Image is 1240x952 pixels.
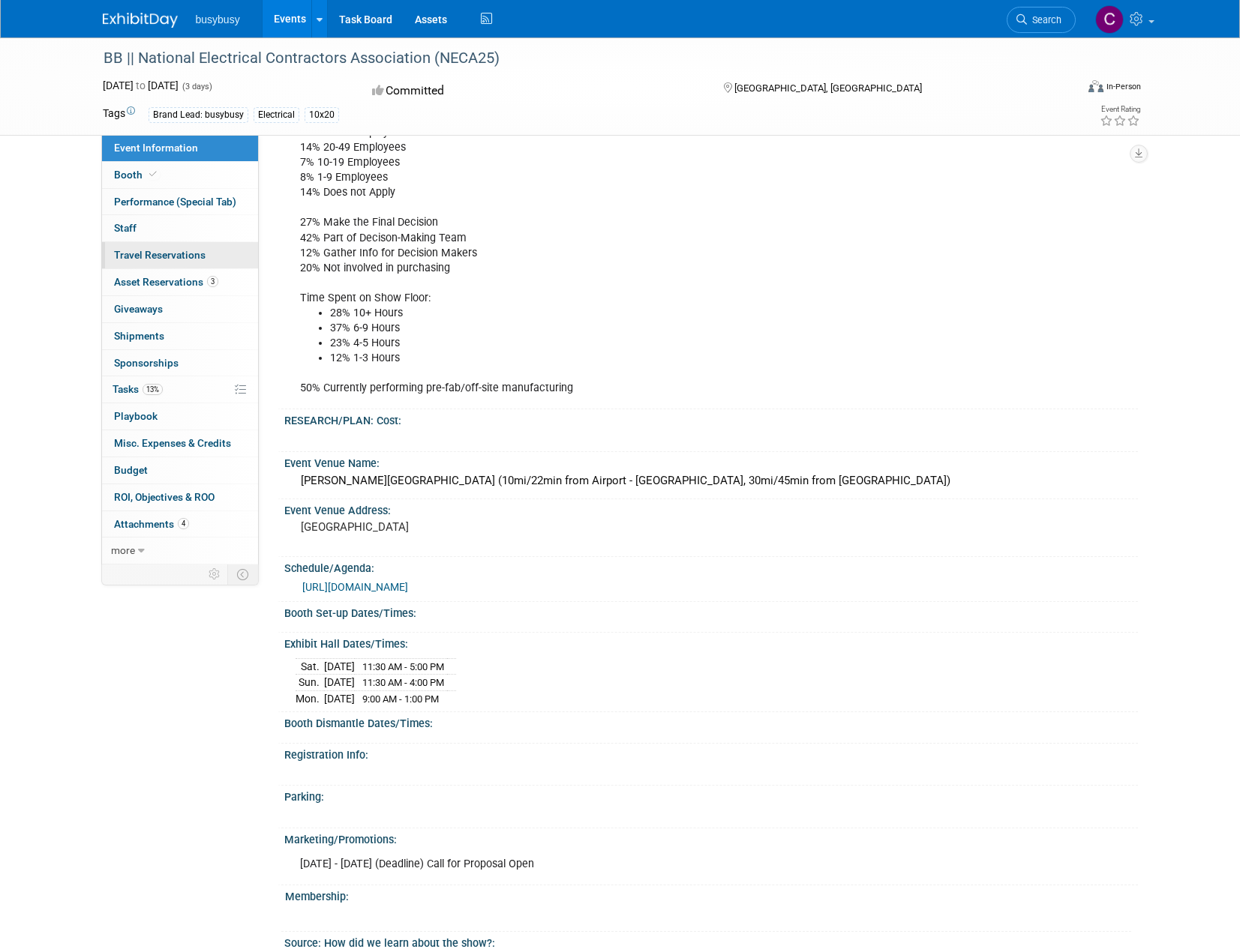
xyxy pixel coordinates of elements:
[207,276,218,287] span: 3
[330,321,962,336] li: 37% 6-9 Hours
[285,885,1131,904] div: Membership:
[296,469,1127,492] div: [PERSON_NAME][GEOGRAPHIC_DATA] (10mi/22min from Airport - [GEOGRAPHIC_DATA], 30mi/45min from [GEO...
[290,12,971,403] div: 45% Owner, President, VP & Other Key Execs 29% Project Mgr/Supervisor/[PERSON_NAME]/Purchasing Ag...
[114,357,179,369] span: Sponsorships
[114,330,164,342] span: Shipments
[987,78,1142,100] div: Event Format
[368,78,699,104] div: Committed
[134,79,148,91] span: to
[102,269,258,295] a: Asset Reservations3
[362,661,444,672] span: 11:30 AM - 5:00 PM
[102,403,258,430] a: Playbook
[1100,106,1140,113] div: Event Rating
[284,932,1138,951] div: Source: How did we learn about the show?:
[362,693,439,705] span: 9:00 AM - 1:00 PM
[102,323,258,349] a: Shipments
[102,457,258,483] a: Budget
[324,675,355,691] td: [DATE]
[227,564,258,584] td: Toggle Event Tabs
[114,437,231,449] span: Misc. Expenses & Credits
[102,215,258,241] a: Staff
[102,189,258,215] a: Performance (Special Tab)
[296,658,324,675] td: Sat.
[114,222,137,234] span: Staff
[1106,81,1141,92] div: In-Person
[102,162,258,188] a: Booth
[284,557,1138,576] div: Schedule/Agenda:
[284,452,1138,471] div: Event Venue Name:
[330,336,962,351] li: 23% 4-5 Hours
[114,249,206,261] span: Travel Reservations
[1027,14,1061,25] span: Search
[143,384,163,395] span: 13%
[1095,5,1124,34] img: Collin Larson
[102,537,258,564] a: more
[330,351,962,366] li: 12% 1-3 Hours
[202,564,228,584] td: Personalize Event Tab Strip
[102,484,258,510] a: ROI, Objectives & ROO
[284,828,1138,847] div: Marketing/Promotions:
[362,677,444,688] span: 11:30 AM - 4:00 PM
[284,633,1138,651] div: Exhibit Hall Dates/Times:
[102,350,258,376] a: Sponsorships
[103,79,179,91] span: [DATE] [DATE]
[254,107,299,123] div: Electrical
[114,491,215,503] span: ROI, Objectives & ROO
[196,13,240,25] span: busybusy
[102,242,258,268] a: Travel Reservations
[324,658,355,675] td: [DATE]
[284,744,1138,762] div: Registration Info:
[102,296,258,322] a: Giveaways
[102,135,258,161] a: Event Information
[114,169,160,181] span: Booth
[102,376,258,403] a: Tasks13%
[734,82,922,94] span: [GEOGRAPHIC_DATA], [GEOGRAPHIC_DATA]
[102,430,258,457] a: Misc. Expenses & Credits
[284,786,1138,804] div: Parking:
[114,303,163,315] span: Giveaways
[114,410,158,422] span: Playbook
[296,690,324,706] td: Mon.
[149,170,157,178] i: Booth reservation complete
[114,276,218,288] span: Asset Reservations
[301,520,623,534] pre: [GEOGRAPHIC_DATA]
[114,196,236,208] span: Performance (Special Tab)
[111,544,135,556] span: more
[1007,7,1076,33] a: Search
[103,13,178,28] img: ExhibitDay
[178,518,189,529] span: 4
[114,518,189,530] span: Attachments
[284,499,1138,518] div: Event Venue Address:
[114,464,148,476] span: Budget
[181,82,212,91] span: (3 days)
[149,107,248,123] div: Brand Lead: busybusy
[113,383,163,395] span: Tasks
[102,511,258,537] a: Attachments4
[1088,80,1103,92] img: Format-Inperson.png
[305,107,339,123] div: 10x20
[290,849,971,879] div: [DATE] - [DATE] (Deadline) Call for Proposal Open
[284,409,1138,428] div: RESEARCH/PLAN: Cost:
[302,581,408,593] a: [URL][DOMAIN_NAME]
[284,602,1138,621] div: Booth Set-up Dates/Times:
[296,675,324,691] td: Sun.
[103,106,135,123] td: Tags
[330,306,962,321] li: 28% 10+ Hours
[114,142,198,154] span: Event Information
[284,712,1138,731] div: Booth Dismantle Dates/Times:
[324,690,355,706] td: [DATE]
[98,45,1053,72] div: BB || National Electrical Contractors Association (NECA25)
